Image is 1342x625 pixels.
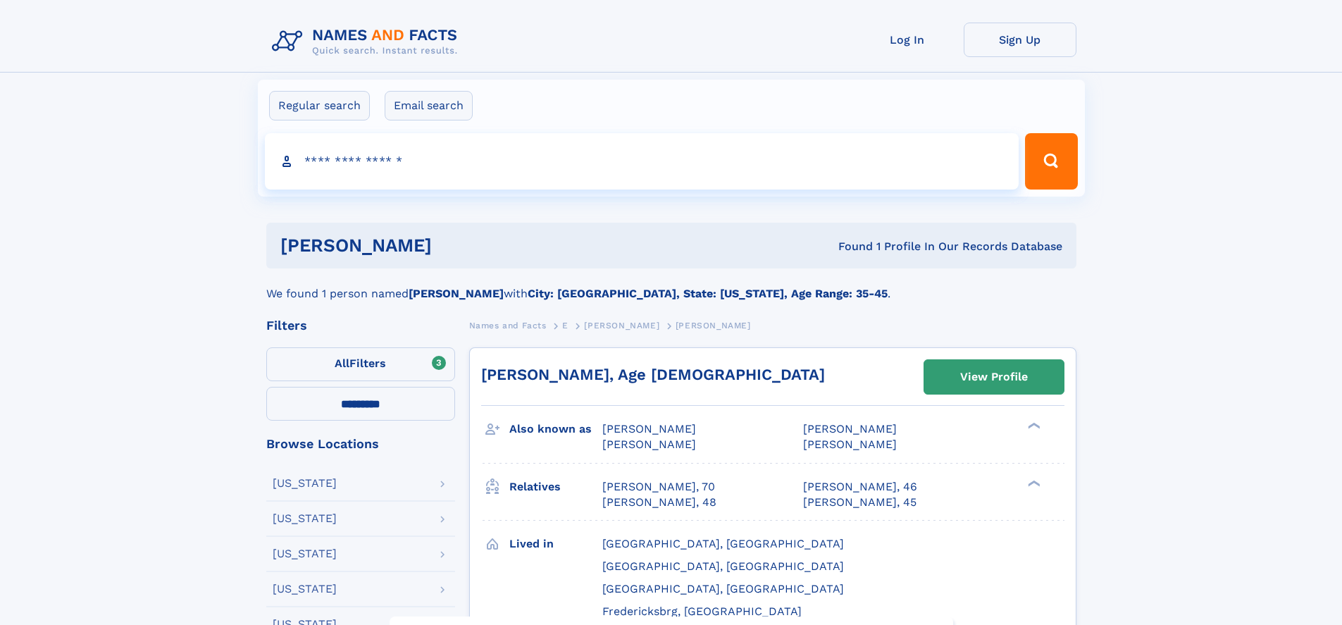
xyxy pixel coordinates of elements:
[266,319,455,332] div: Filters
[602,422,696,435] span: [PERSON_NAME]
[481,366,825,383] a: [PERSON_NAME], Age [DEMOGRAPHIC_DATA]
[602,537,844,550] span: [GEOGRAPHIC_DATA], [GEOGRAPHIC_DATA]
[335,357,349,370] span: All
[266,23,469,61] img: Logo Names and Facts
[602,479,715,495] a: [PERSON_NAME], 70
[273,548,337,559] div: [US_STATE]
[509,532,602,556] h3: Lived in
[676,321,751,330] span: [PERSON_NAME]
[960,361,1028,393] div: View Profile
[273,513,337,524] div: [US_STATE]
[266,268,1076,302] div: We found 1 person named with .
[1025,133,1077,190] button: Search Button
[602,438,696,451] span: [PERSON_NAME]
[964,23,1076,57] a: Sign Up
[635,239,1062,254] div: Found 1 Profile In Our Records Database
[273,478,337,489] div: [US_STATE]
[273,583,337,595] div: [US_STATE]
[269,91,370,120] label: Regular search
[584,316,659,334] a: [PERSON_NAME]
[851,23,964,57] a: Log In
[803,495,917,510] a: [PERSON_NAME], 45
[509,417,602,441] h3: Also known as
[584,321,659,330] span: [PERSON_NAME]
[280,237,635,254] h1: [PERSON_NAME]
[602,559,844,573] span: [GEOGRAPHIC_DATA], [GEOGRAPHIC_DATA]
[602,582,844,595] span: [GEOGRAPHIC_DATA], [GEOGRAPHIC_DATA]
[509,475,602,499] h3: Relatives
[1024,421,1041,431] div: ❯
[409,287,504,300] b: [PERSON_NAME]
[803,422,897,435] span: [PERSON_NAME]
[528,287,888,300] b: City: [GEOGRAPHIC_DATA], State: [US_STATE], Age Range: 35-45
[265,133,1019,190] input: search input
[803,438,897,451] span: [PERSON_NAME]
[602,495,716,510] a: [PERSON_NAME], 48
[602,605,802,618] span: Fredericksbrg, [GEOGRAPHIC_DATA]
[1024,478,1041,488] div: ❯
[924,360,1064,394] a: View Profile
[562,321,569,330] span: E
[803,479,917,495] a: [PERSON_NAME], 46
[469,316,547,334] a: Names and Facts
[266,438,455,450] div: Browse Locations
[562,316,569,334] a: E
[266,347,455,381] label: Filters
[385,91,473,120] label: Email search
